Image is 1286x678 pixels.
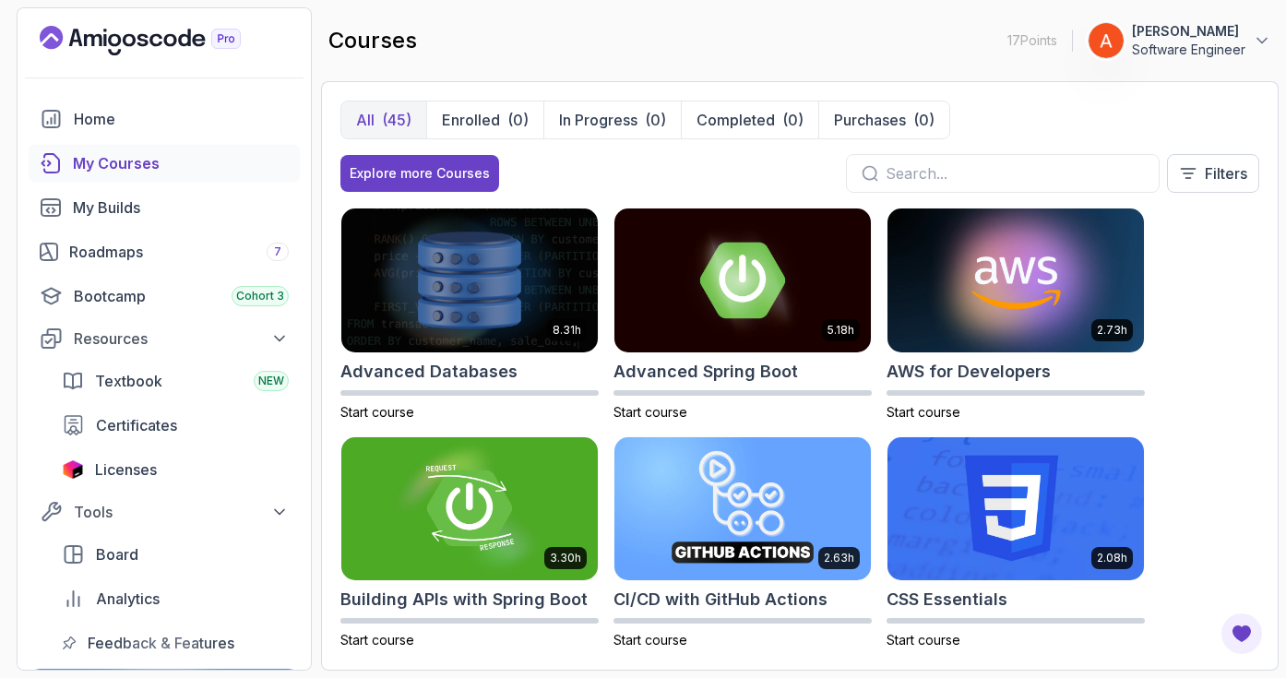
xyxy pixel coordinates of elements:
[88,632,234,654] span: Feedback & Features
[1088,22,1271,59] button: user profile image[PERSON_NAME]Software Engineer
[613,632,687,648] span: Start course
[887,587,1007,613] h2: CSS Essentials
[274,244,281,259] span: 7
[887,404,960,420] span: Start course
[29,322,300,355] button: Resources
[40,26,283,55] a: Landing page
[340,359,518,385] h2: Advanced Databases
[29,278,300,315] a: bootcamp
[1097,551,1127,565] p: 2.08h
[96,543,138,565] span: Board
[73,152,289,174] div: My Courses
[887,208,1144,352] img: AWS for Developers card
[818,101,949,138] button: Purchases(0)
[74,108,289,130] div: Home
[356,109,375,131] p: All
[341,437,598,581] img: Building APIs with Spring Boot card
[74,501,289,523] div: Tools
[96,414,177,436] span: Certificates
[913,109,935,131] div: (0)
[350,164,490,183] div: Explore more Courses
[887,359,1051,385] h2: AWS for Developers
[507,109,529,131] div: (0)
[1089,23,1124,58] img: user profile image
[29,495,300,529] button: Tools
[1097,323,1127,338] p: 2.73h
[824,551,854,565] p: 2.63h
[258,374,284,388] span: NEW
[328,26,417,55] h2: courses
[341,208,598,352] img: Advanced Databases card
[29,145,300,182] a: courses
[236,289,284,303] span: Cohort 3
[340,632,414,648] span: Start course
[29,189,300,226] a: builds
[834,109,906,131] p: Purchases
[553,323,581,338] p: 8.31h
[51,536,300,573] a: board
[614,437,871,581] img: CI/CD with GitHub Actions card
[645,109,666,131] div: (0)
[614,208,871,352] img: Advanced Spring Boot card
[543,101,681,138] button: In Progress(0)
[887,632,960,648] span: Start course
[1007,31,1057,50] p: 17 Points
[382,109,411,131] div: (45)
[95,370,162,392] span: Textbook
[1132,41,1245,59] p: Software Engineer
[74,285,289,307] div: Bootcamp
[550,551,581,565] p: 3.30h
[29,101,300,137] a: home
[613,404,687,420] span: Start course
[1132,22,1245,41] p: [PERSON_NAME]
[340,155,499,192] button: Explore more Courses
[1205,162,1247,184] p: Filters
[1220,612,1264,656] button: Open Feedback Button
[96,588,160,610] span: Analytics
[73,196,289,219] div: My Builds
[697,109,775,131] p: Completed
[51,624,300,661] a: feedback
[782,109,804,131] div: (0)
[886,162,1144,184] input: Search...
[613,359,798,385] h2: Advanced Spring Boot
[74,327,289,350] div: Resources
[29,233,300,270] a: roadmaps
[442,109,500,131] p: Enrolled
[69,241,289,263] div: Roadmaps
[426,101,543,138] button: Enrolled(0)
[51,363,300,399] a: textbook
[62,460,84,479] img: jetbrains icon
[828,323,854,338] p: 5.18h
[887,437,1144,581] img: CSS Essentials card
[613,587,828,613] h2: CI/CD with GitHub Actions
[51,451,300,488] a: licenses
[681,101,818,138] button: Completed(0)
[341,101,426,138] button: All(45)
[95,458,157,481] span: Licenses
[1167,154,1259,193] button: Filters
[559,109,637,131] p: In Progress
[51,407,300,444] a: certificates
[340,587,588,613] h2: Building APIs with Spring Boot
[340,404,414,420] span: Start course
[51,580,300,617] a: analytics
